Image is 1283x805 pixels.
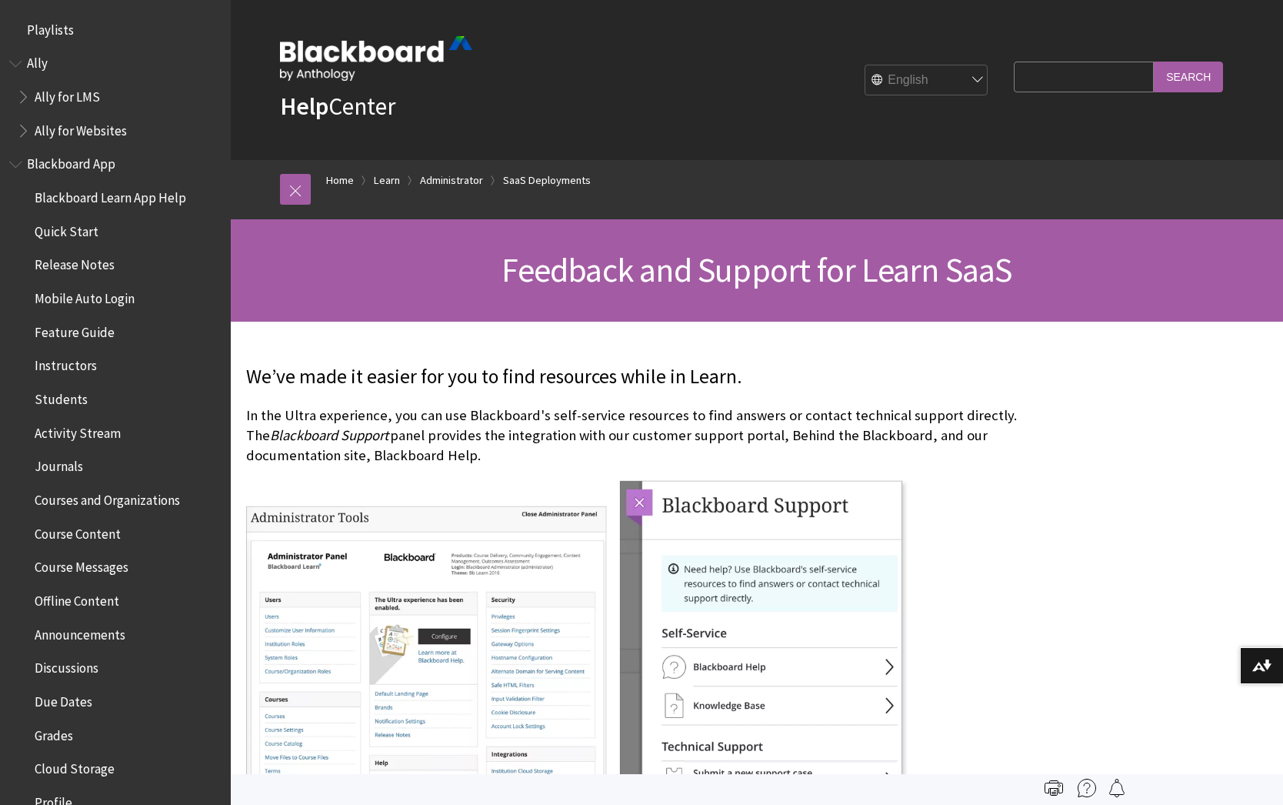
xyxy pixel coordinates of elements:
span: Blackboard App [27,152,115,172]
span: Feedback and Support for Learn SaaS [502,249,1011,291]
span: Course Content [35,521,121,542]
span: Courses and Organizations [35,487,180,508]
span: Students [35,386,88,407]
a: Learn [374,171,400,190]
span: Announcements [35,622,125,643]
p: We’ve made it easier for you to find resources while in Learn. [246,363,1040,391]
strong: Help [280,91,328,122]
img: Print [1045,779,1063,797]
span: Blackboard Learn App Help [35,185,186,205]
span: Ally for LMS [35,84,100,105]
input: Search [1154,62,1223,92]
span: Activity Stream [35,420,121,441]
nav: Book outline for Playlists [9,17,222,43]
a: HelpCenter [280,91,395,122]
span: Course Messages [35,555,128,576]
span: Offline Content [35,588,119,609]
span: Journals [35,454,83,475]
span: Ally for Websites [35,118,127,139]
span: Due Dates [35,689,92,710]
select: Site Language Selector [865,65,988,96]
span: Instructors [35,353,97,374]
nav: Book outline for Anthology Ally Help [9,51,222,144]
span: Release Notes [35,252,115,273]
span: Mobile Auto Login [35,286,135,306]
span: Grades [35,723,73,743]
img: Blackboard by Anthology [280,36,472,81]
img: Follow this page [1108,779,1126,797]
p: In the Ultra experience, you can use Blackboard's self-service resources to find answers or conta... [246,406,1040,466]
span: Quick Start [35,219,98,239]
span: Playlists [27,17,74,38]
span: Cloud Storage [35,756,115,777]
span: Discussions [35,655,98,676]
a: SaaS Deployments [503,171,591,190]
img: More help [1078,779,1096,797]
a: Administrator [420,171,483,190]
span: Blackboard Support [270,426,388,444]
span: Feature Guide [35,319,115,340]
span: Ally [27,51,48,72]
a: Home [326,171,354,190]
